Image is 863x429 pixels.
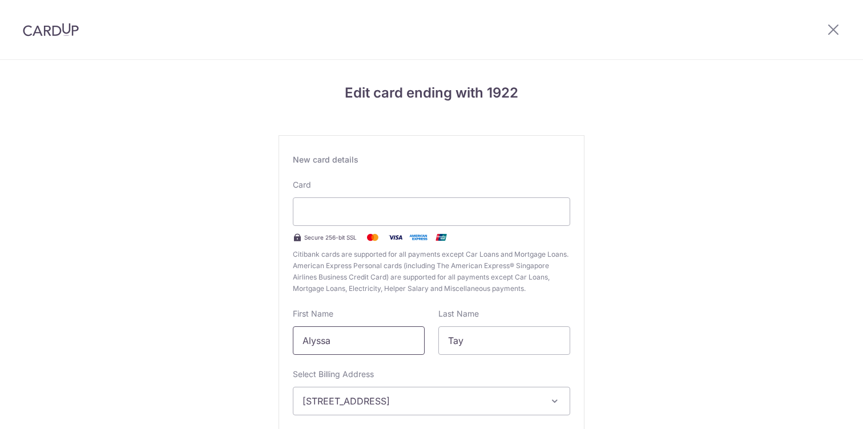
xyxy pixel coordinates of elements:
[293,154,570,165] div: New card details
[293,369,374,380] label: Select Billing Address
[304,233,357,242] span: Secure 256-bit SSL
[303,205,560,218] iframe: Secure card payment input frame
[438,326,570,355] input: Cardholder Last Name
[407,230,430,244] img: .alt.amex
[293,387,570,415] button: [STREET_ADDRESS]
[303,394,540,408] span: [STREET_ADDRESS]
[361,230,384,244] img: Mastercard
[293,326,425,355] input: Cardholder First Name
[293,179,311,191] label: Card
[279,83,584,103] h4: Edit card ending with 1922
[26,8,50,18] span: Help
[430,230,453,244] img: .alt.unionpay
[293,308,333,319] label: First Name
[23,23,79,37] img: CardUp
[438,308,479,319] label: Last Name
[293,249,570,294] span: Citibank cards are supported for all payments except Car Loans and Mortgage Loans. American Expre...
[384,230,407,244] img: Visa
